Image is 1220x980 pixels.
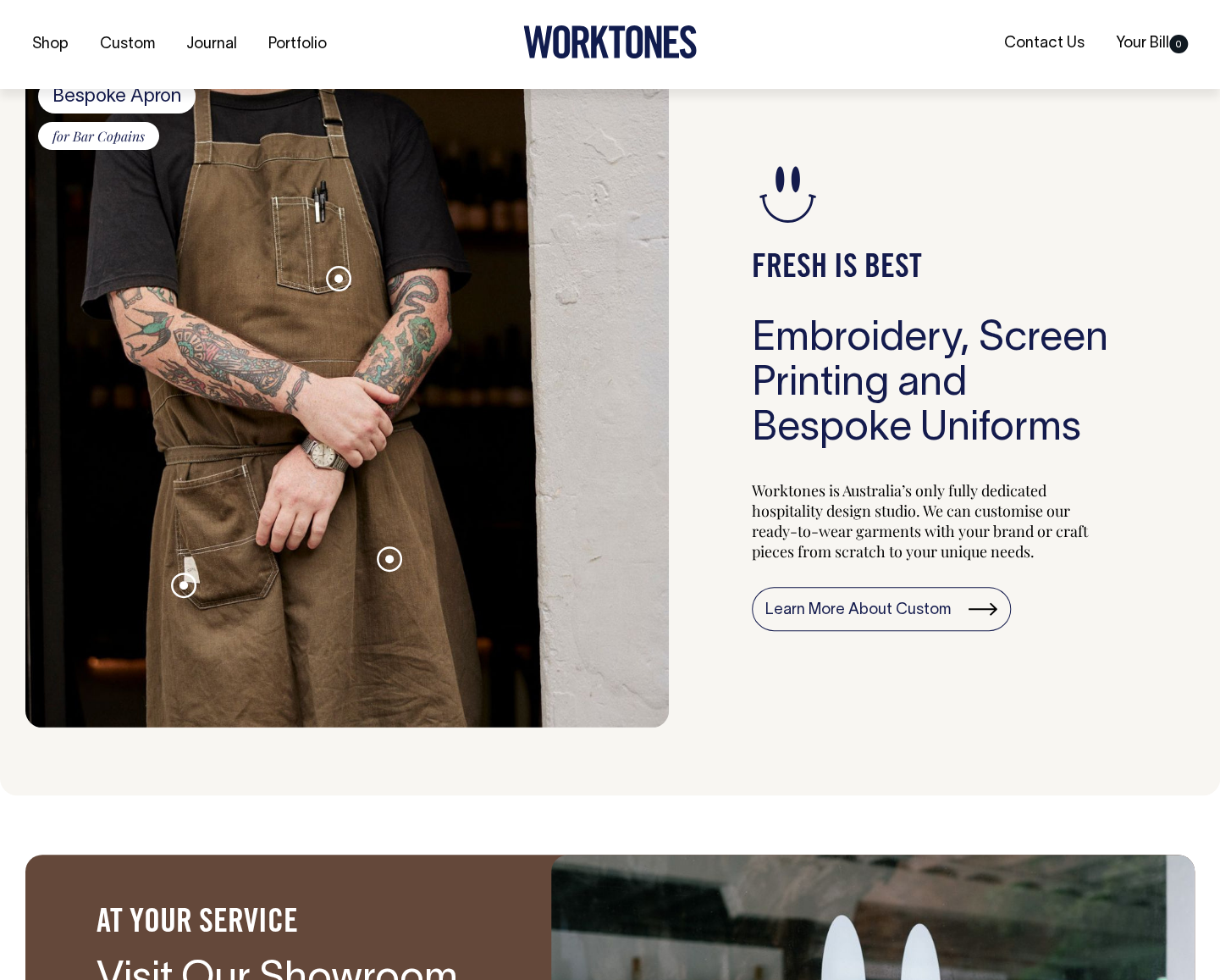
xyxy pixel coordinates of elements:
[1109,30,1195,58] a: Your Bill0
[25,61,669,728] img: Embroidery, Screen Printing and Bespoke Uniforms
[38,122,159,151] span: for Bar Copains
[1169,35,1188,53] span: 0
[997,30,1091,58] a: Contact Us
[752,318,1112,451] h3: Embroidery, Screen Printing and Bespoke Uniforms
[179,30,244,58] a: Journal
[93,30,162,58] a: Custom
[752,480,1112,562] p: Worktones is Australia’s only fully dedicated hospitality design studio. We can customise our rea...
[97,905,500,941] h4: AT YOUR SERVICE
[262,30,334,58] a: Portfolio
[38,80,196,114] span: Bespoke Apron
[752,249,1112,287] h4: FRESH IS BEST
[752,587,1011,631] a: Learn More About Custom
[25,30,75,58] a: Shop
